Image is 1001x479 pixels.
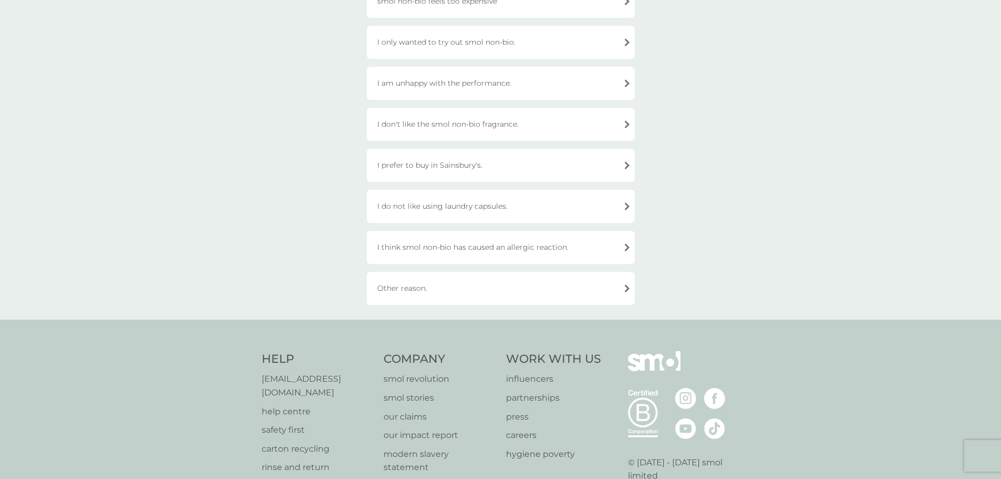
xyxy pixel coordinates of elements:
a: smol revolution [384,372,496,386]
a: partnerships [506,391,601,405]
img: visit the smol Tiktok page [704,418,725,439]
a: modern slavery statement [384,447,496,474]
div: I don't like the smol non-bio fragrance. [367,108,635,141]
a: careers [506,429,601,442]
a: rinse and return [262,461,374,474]
a: smol stories [384,391,496,405]
a: [EMAIL_ADDRESS][DOMAIN_NAME] [262,372,374,399]
div: I think smol non-bio has caused an allergic reaction. [367,231,635,264]
h4: Work With Us [506,351,601,368]
div: I only wanted to try out smol non-bio. [367,26,635,59]
div: I prefer to buy in Sainsbury's. [367,149,635,182]
a: influencers [506,372,601,386]
div: I am unhappy with the performance. [367,67,635,100]
div: Other reason. [367,272,635,305]
a: our impact report [384,429,496,442]
a: press [506,410,601,424]
img: visit the smol Instagram page [675,388,696,409]
h4: Company [384,351,496,368]
h4: Help [262,351,374,368]
img: visit the smol Facebook page [704,388,725,409]
a: safety first [262,423,374,437]
img: smol [628,351,680,387]
a: help centre [262,405,374,419]
a: hygiene poverty [506,447,601,461]
img: visit the smol Youtube page [675,418,696,439]
a: our claims [384,410,496,424]
a: carton recycling [262,442,374,456]
div: I do not like using laundry capsules. [367,190,635,223]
